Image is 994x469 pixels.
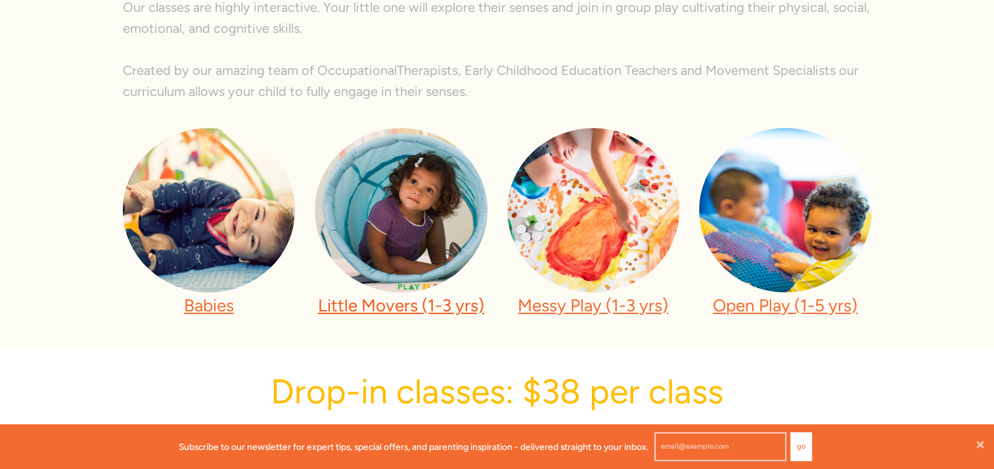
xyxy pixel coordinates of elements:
p: Subscribe to our newsletter for expert tips, special offers, and parenting inspiration - delivere... [179,439,648,454]
a: Messy Play (1-3 yrs) [518,295,668,316]
a: Open Play (1-5 yrs) [713,295,857,316]
a: Little Movers (1-3 yrs) [318,295,484,316]
span: Open Play [319,419,474,460]
a: Babies [184,295,234,316]
span: -in classes: $38 per class [346,371,723,412]
button: Go [790,432,812,461]
input: email@example.com [654,432,786,461]
span: Drop [271,371,346,412]
span: $25 per class [474,419,675,460]
p: Created by our amazing team of OccupationalTherapists, Early Childhood Education Teachers and Mov... [123,60,872,102]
